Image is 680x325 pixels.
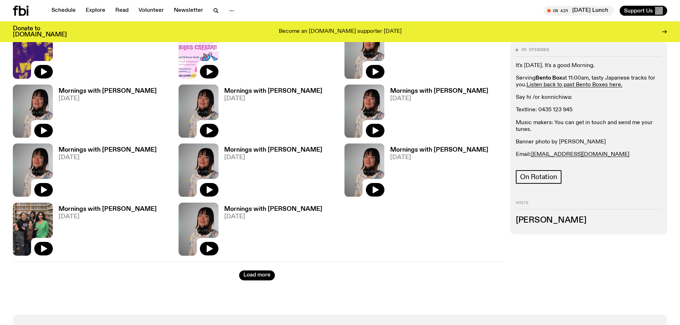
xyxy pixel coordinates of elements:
[178,85,218,138] img: Kana Frazer is smiling at the camera with her head tilted slightly to her left. She wears big bla...
[520,173,557,181] span: On Rotation
[59,206,157,212] h3: Mornings with [PERSON_NAME]
[53,147,157,197] a: Mornings with [PERSON_NAME][DATE]
[224,206,322,212] h3: Mornings with [PERSON_NAME]
[13,85,53,138] img: Kana Frazer is smiling at the camera with her head tilted slightly to her left. She wears big bla...
[516,94,661,101] p: Say hi /or konnichiwa:
[390,88,488,94] h3: Mornings with [PERSON_NAME]
[384,88,488,138] a: Mornings with [PERSON_NAME][DATE]
[531,152,629,157] a: [EMAIL_ADDRESS][DOMAIN_NAME]
[239,270,275,280] button: Load more
[516,217,661,224] h3: [PERSON_NAME]
[224,96,322,102] span: [DATE]
[111,6,133,16] a: Read
[344,143,384,197] img: Kana Frazer is smiling at the camera with her head tilted slightly to her left. She wears big bla...
[224,154,322,161] span: [DATE]
[178,203,218,256] img: Kana Frazer is smiling at the camera with her head tilted slightly to her left. She wears big bla...
[218,88,322,138] a: Mornings with [PERSON_NAME][DATE]
[544,6,614,16] button: On Air[DATE] Lunch
[53,206,157,256] a: Mornings with [PERSON_NAME][DATE]
[344,85,384,138] img: Kana Frazer is smiling at the camera with her head tilted slightly to her left. She wears big bla...
[516,62,661,69] p: It's [DATE]. It's a good Morning.
[59,88,157,94] h3: Mornings with [PERSON_NAME]
[390,154,488,161] span: [DATE]
[516,151,661,158] p: Email:
[59,147,157,153] h3: Mornings with [PERSON_NAME]
[59,96,157,102] span: [DATE]
[13,143,53,197] img: Kana Frazer is smiling at the camera with her head tilted slightly to her left. She wears big bla...
[390,147,488,153] h3: Mornings with [PERSON_NAME]
[218,147,322,197] a: Mornings with [PERSON_NAME][DATE]
[218,206,322,256] a: Mornings with [PERSON_NAME][DATE]
[624,7,653,14] span: Support Us
[59,214,157,220] span: [DATE]
[516,201,661,209] h2: Hosts
[516,107,661,113] p: Textline: 0435 123 945
[620,6,667,16] button: Support Us
[13,26,67,38] h3: Donate to [DOMAIN_NAME]
[59,154,157,161] span: [DATE]
[522,48,549,52] span: 85 episodes
[516,120,661,133] p: Music makers: You can get in touch and send me your tunes.
[224,147,322,153] h3: Mornings with [PERSON_NAME]
[218,29,322,79] a: Mornings with [PERSON_NAME][DATE]
[224,214,322,220] span: [DATE]
[390,96,488,102] span: [DATE]
[81,6,110,16] a: Explore
[134,6,168,16] a: Volunteer
[170,6,207,16] a: Newsletter
[535,75,562,81] strong: Bento Box
[47,6,80,16] a: Schedule
[384,29,488,79] a: Mornings with [PERSON_NAME][DATE]
[384,147,488,197] a: Mornings with [PERSON_NAME][DATE]
[516,139,661,146] p: Banner photo by [PERSON_NAME]
[344,26,384,79] img: Kana Frazer is smiling at the camera with her head tilted slightly to her left. She wears big bla...
[53,88,157,138] a: Mornings with [PERSON_NAME][DATE]
[527,82,623,88] a: Listen back to past Bento Boxes here.
[516,75,661,88] p: Serving at 11:00am, tasty Japanese tracks for you.
[53,29,157,79] a: Mornings with [PERSON_NAME][DATE]
[279,29,402,35] p: Become an [DOMAIN_NAME] supporter [DATE]
[516,170,561,184] a: On Rotation
[178,143,218,197] img: Kana Frazer is smiling at the camera with her head tilted slightly to her left. She wears big bla...
[224,88,322,94] h3: Mornings with [PERSON_NAME]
